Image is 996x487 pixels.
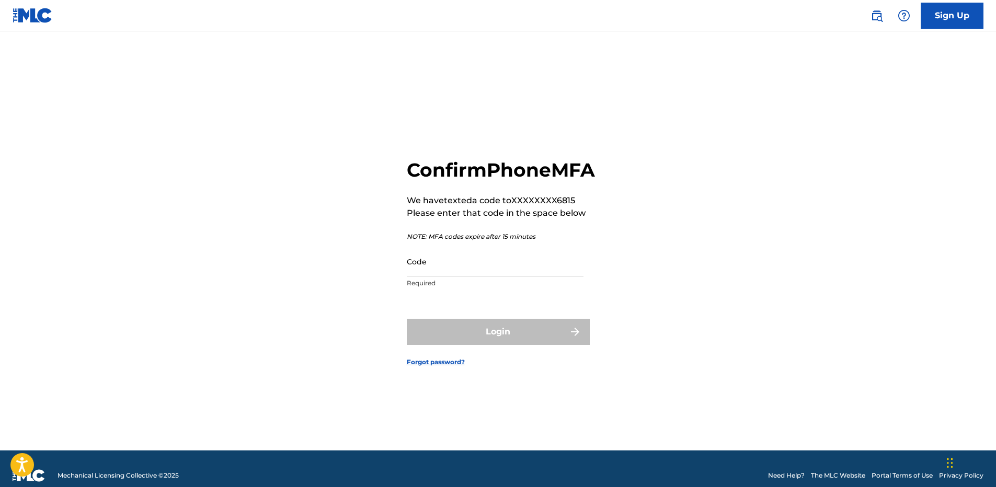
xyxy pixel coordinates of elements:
[944,437,996,487] iframe: Chat Widget
[811,471,865,480] a: The MLC Website
[58,471,179,480] span: Mechanical Licensing Collective © 2025
[921,3,983,29] a: Sign Up
[939,471,983,480] a: Privacy Policy
[13,469,45,482] img: logo
[768,471,805,480] a: Need Help?
[407,232,595,241] p: NOTE: MFA codes expire after 15 minutes
[872,471,933,480] a: Portal Terms of Use
[407,207,595,219] p: Please enter that code in the space below
[407,357,465,367] a: Forgot password?
[407,279,583,288] p: Required
[947,447,953,479] div: Drag
[13,8,53,23] img: MLC Logo
[407,158,595,182] h2: Confirm Phone MFA
[407,194,595,207] p: We have texted a code to XXXXXXXX6815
